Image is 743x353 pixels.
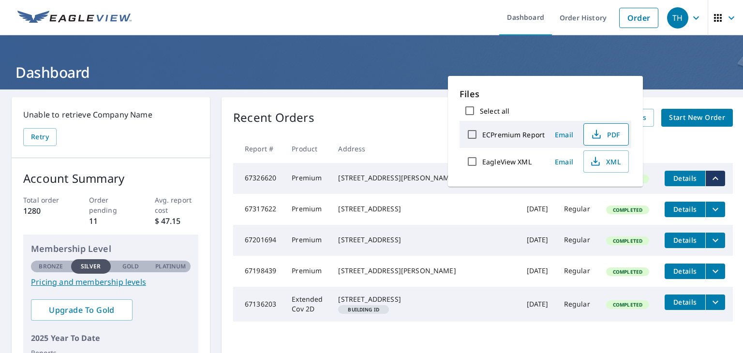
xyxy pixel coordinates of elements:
[552,130,576,139] span: Email
[89,195,133,215] p: Order pending
[284,256,330,287] td: Premium
[670,297,699,307] span: Details
[338,294,511,304] div: [STREET_ADDRESS]
[549,127,580,142] button: Email
[607,237,648,244] span: Completed
[556,287,598,322] td: Regular
[519,225,556,256] td: [DATE]
[583,150,629,173] button: XML
[338,266,511,276] div: [STREET_ADDRESS][PERSON_NAME]
[338,235,511,245] div: [STREET_ADDRESS]
[519,287,556,322] td: [DATE]
[665,264,705,279] button: detailsBtn-67198439
[39,262,63,271] p: Bronze
[284,134,330,163] th: Product
[665,171,705,186] button: detailsBtn-67326620
[519,256,556,287] td: [DATE]
[233,109,314,127] p: Recent Orders
[667,7,688,29] div: TH
[607,268,648,275] span: Completed
[670,174,699,183] span: Details
[661,109,733,127] a: Start New Order
[552,157,576,166] span: Email
[155,195,199,215] p: Avg. report cost
[89,215,133,227] p: 11
[519,194,556,225] td: [DATE]
[705,264,725,279] button: filesDropdownBtn-67198439
[12,62,731,82] h1: Dashboard
[17,11,132,25] img: EV Logo
[23,195,67,205] p: Total order
[233,163,284,194] td: 67326620
[590,129,621,140] span: PDF
[233,225,284,256] td: 67201694
[669,112,725,124] span: Start New Order
[233,134,284,163] th: Report #
[284,194,330,225] td: Premium
[31,332,191,344] p: 2025 Year To Date
[705,202,725,217] button: filesDropdownBtn-67317622
[284,163,330,194] td: Premium
[330,134,519,163] th: Address
[122,262,139,271] p: Gold
[670,235,699,245] span: Details
[284,287,330,322] td: Extended Cov 2D
[338,173,511,183] div: [STREET_ADDRESS][PERSON_NAME][PERSON_NAME]
[607,301,648,308] span: Completed
[155,262,186,271] p: Platinum
[23,170,198,187] p: Account Summary
[556,225,598,256] td: Regular
[480,106,509,116] label: Select all
[607,206,648,213] span: Completed
[482,130,545,139] label: ECPremium Report
[619,8,658,28] a: Order
[549,154,580,169] button: Email
[665,294,705,310] button: detailsBtn-67136203
[670,266,699,276] span: Details
[338,204,511,214] div: [STREET_ADDRESS]
[348,307,379,312] em: Building ID
[155,215,199,227] p: $ 47.15
[670,205,699,214] span: Details
[665,233,705,248] button: detailsBtn-67201694
[233,194,284,225] td: 67317622
[39,305,125,315] span: Upgrade To Gold
[31,276,191,288] a: Pricing and membership levels
[556,256,598,287] td: Regular
[23,205,67,217] p: 1280
[31,299,133,321] a: Upgrade To Gold
[590,156,621,167] span: XML
[81,262,101,271] p: Silver
[665,202,705,217] button: detailsBtn-67317622
[284,225,330,256] td: Premium
[233,287,284,322] td: 67136203
[705,171,725,186] button: filesDropdownBtn-67326620
[583,123,629,146] button: PDF
[556,194,598,225] td: Regular
[31,131,49,143] span: Retry
[460,88,631,101] p: Files
[23,128,57,146] button: Retry
[31,242,191,255] p: Membership Level
[233,256,284,287] td: 67198439
[705,233,725,248] button: filesDropdownBtn-67201694
[23,109,198,120] p: Unable to retrieve Company Name
[705,294,725,310] button: filesDropdownBtn-67136203
[482,157,532,166] label: EagleView XML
